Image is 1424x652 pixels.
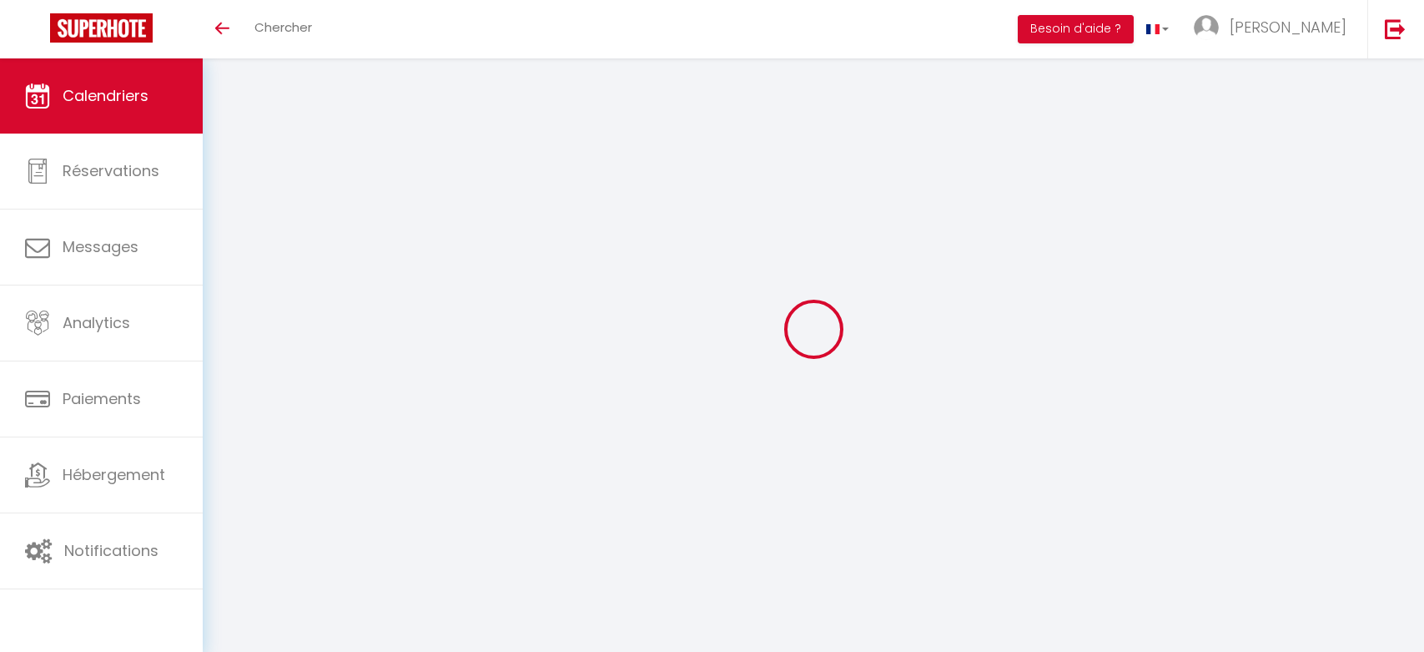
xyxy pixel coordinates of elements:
[1385,18,1406,39] img: logout
[63,236,138,257] span: Messages
[64,540,159,561] span: Notifications
[63,160,159,181] span: Réservations
[1230,17,1346,38] span: [PERSON_NAME]
[254,18,312,36] span: Chercher
[1194,15,1219,40] img: ...
[63,85,148,106] span: Calendriers
[1018,15,1134,43] button: Besoin d'aide ?
[50,13,153,43] img: Super Booking
[63,388,141,409] span: Paiements
[63,464,165,485] span: Hébergement
[63,312,130,333] span: Analytics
